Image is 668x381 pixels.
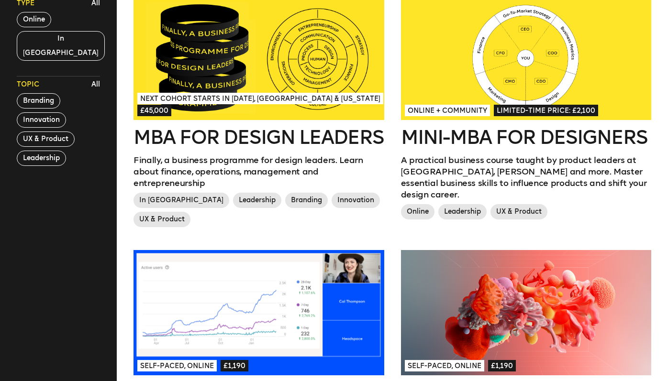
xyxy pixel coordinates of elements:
[401,128,652,147] h2: Mini-MBA for Designers
[137,105,171,116] span: £45,000
[134,154,384,189] p: Finally, a business programme for design leaders. Learn about finance, operations, management and...
[221,360,248,371] span: £1,190
[17,31,105,61] button: In [GEOGRAPHIC_DATA]
[494,105,598,116] span: Limited-time price: £2,100
[438,204,487,219] span: Leadership
[401,154,652,200] p: A practical business course taught by product leaders at [GEOGRAPHIC_DATA], [PERSON_NAME] and mor...
[17,80,39,89] span: Topic
[332,193,380,208] span: Innovation
[137,93,383,104] span: Next Cohort Starts in [DATE], [GEOGRAPHIC_DATA] & [US_STATE]
[89,77,102,92] button: All
[17,12,51,27] button: Online
[405,360,484,371] span: Self-paced, Online
[134,128,384,147] h2: MBA for Design Leaders
[405,105,490,116] span: Online + Community
[17,112,66,128] button: Innovation
[17,131,75,147] button: UX & Product
[233,193,281,208] span: Leadership
[401,204,434,219] span: Online
[490,204,547,219] span: UX & Product
[134,212,190,227] span: UX & Product
[137,360,217,371] span: Self-paced, Online
[285,193,328,208] span: Branding
[17,151,66,166] button: Leadership
[488,360,516,371] span: £1,190
[17,93,60,109] button: Branding
[134,193,229,208] span: In [GEOGRAPHIC_DATA]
